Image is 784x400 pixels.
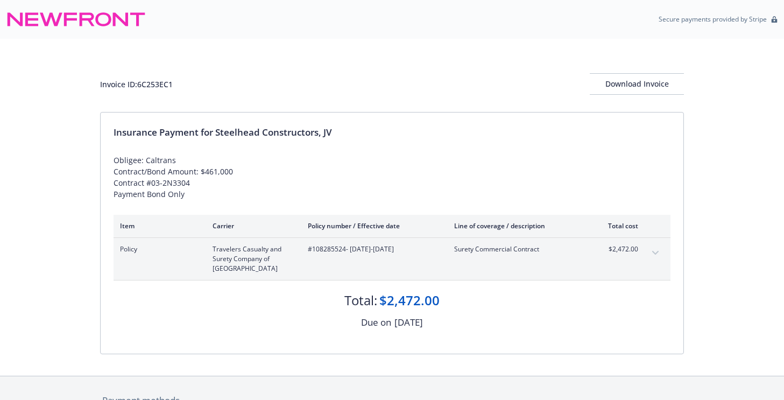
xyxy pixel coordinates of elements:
div: Total cost [598,221,638,230]
div: Total: [344,291,377,310]
div: Carrier [213,221,291,230]
div: PolicyTravelers Casualty and Surety Company of [GEOGRAPHIC_DATA]#108285524- [DATE]-[DATE]Surety C... [114,238,670,280]
span: #108285524 - [DATE]-[DATE] [308,244,437,254]
div: Line of coverage / description [454,221,581,230]
div: [DATE] [394,315,423,329]
span: $2,472.00 [598,244,638,254]
div: Insurance Payment for Steelhead Constructors, JV [114,125,670,139]
div: Download Invoice [590,74,684,94]
span: Travelers Casualty and Surety Company of [GEOGRAPHIC_DATA] [213,244,291,273]
button: expand content [647,244,664,262]
div: Due on [361,315,391,329]
div: Policy number / Effective date [308,221,437,230]
div: Obligee: Caltrans Contract/Bond Amount: $461,000 Contract #03-2N3304 Payment Bond Only [114,155,670,200]
span: Policy [120,244,195,254]
button: Download Invoice [590,73,684,95]
div: $2,472.00 [379,291,440,310]
span: Surety Commercial Contract [454,244,581,254]
p: Secure payments provided by Stripe [659,15,767,24]
div: Item [120,221,195,230]
div: Invoice ID: 6C253EC1 [100,79,173,90]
